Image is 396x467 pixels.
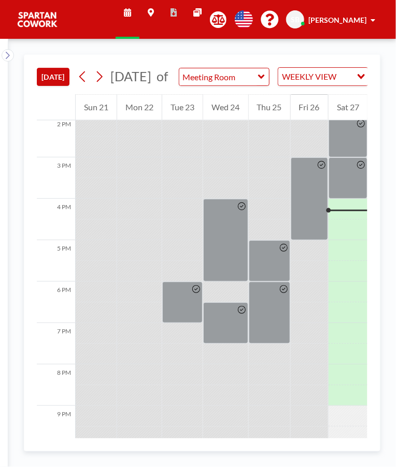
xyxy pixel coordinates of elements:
div: Thu 25 [249,94,290,120]
div: 4 PM [37,199,75,240]
input: Search for option [340,70,351,83]
div: 5 PM [37,240,75,282]
div: 3 PM [37,157,75,199]
span: SB [291,15,300,24]
div: 9 PM [37,406,75,447]
button: [DATE] [37,68,69,86]
input: Meeting Room [179,68,259,85]
div: Tue 23 [162,94,203,120]
span: [PERSON_NAME] [308,16,366,24]
div: Sun 21 [76,94,117,120]
div: Fri 26 [291,94,328,120]
div: 2 PM [37,116,75,157]
div: 6 PM [37,282,75,323]
div: Wed 24 [203,94,248,120]
span: WEEKLY VIEW [280,70,339,83]
div: 8 PM [37,364,75,406]
div: Search for option [278,68,368,85]
div: Sat 27 [329,94,367,120]
img: organization-logo [17,9,58,30]
span: [DATE] [110,68,151,84]
div: Mon 22 [117,94,162,120]
div: 7 PM [37,323,75,364]
span: of [157,68,168,84]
